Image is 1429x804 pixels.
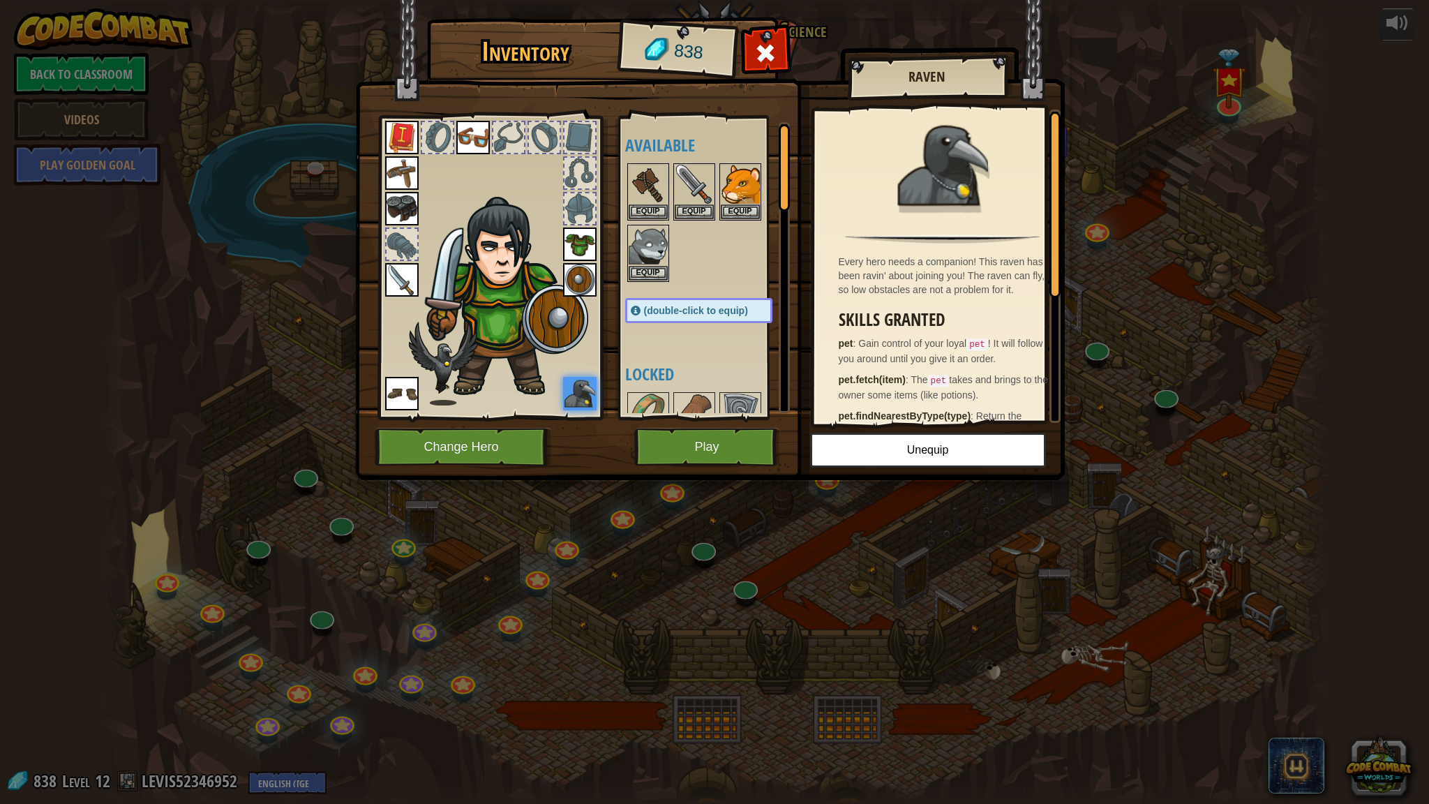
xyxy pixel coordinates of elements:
button: Equip [629,204,668,219]
span: (double-click to equip) [644,305,748,316]
h4: Available [625,136,800,154]
img: portrait.png [385,156,419,190]
img: portrait.png [897,120,988,211]
img: portrait.png [675,394,714,433]
h2: Raven [862,69,993,84]
button: Play [634,428,780,466]
span: 838 [673,38,704,66]
img: portrait.png [675,165,714,204]
div: Every hero needs a companion! This raven has been ravin' about joining you! The raven can fly, so... [839,255,1054,297]
code: pet [966,338,988,351]
span: : [971,410,976,422]
img: portrait.png [629,226,668,265]
h4: Locked [625,365,800,383]
img: portrait.png [563,263,597,297]
img: portrait.png [721,394,760,433]
img: portrait.png [385,192,419,225]
span: : [906,374,911,385]
strong: pet.findNearestByType(type) [839,410,971,422]
img: portrait.png [629,165,668,204]
img: raven-paper-doll.png [409,322,477,405]
button: Equip [629,266,668,281]
strong: pet.fetch(item) [839,374,906,385]
h3: Skills Granted [839,311,1054,329]
img: male.png [420,196,591,399]
button: Equip [675,204,714,219]
h1: Inventory [437,37,615,66]
img: portrait.png [563,377,597,410]
button: Change Hero [375,428,552,466]
img: portrait.png [385,263,419,297]
img: portrait.png [629,394,668,433]
button: Equip [721,204,760,219]
span: : [853,338,859,349]
span: The takes and brings to the owner some items (like potions). [839,374,1048,401]
code: pet [928,375,950,387]
img: portrait.png [385,377,419,410]
img: portrait.png [456,121,490,154]
img: portrait.png [563,228,597,261]
span: Gain control of your loyal ! It will follow you around until you give it an order. [839,338,1043,364]
img: portrait.png [721,165,760,204]
img: portrait.png [385,121,419,154]
strong: pet [839,338,853,349]
img: hr.png [845,234,1039,244]
button: Unequip [810,433,1046,468]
